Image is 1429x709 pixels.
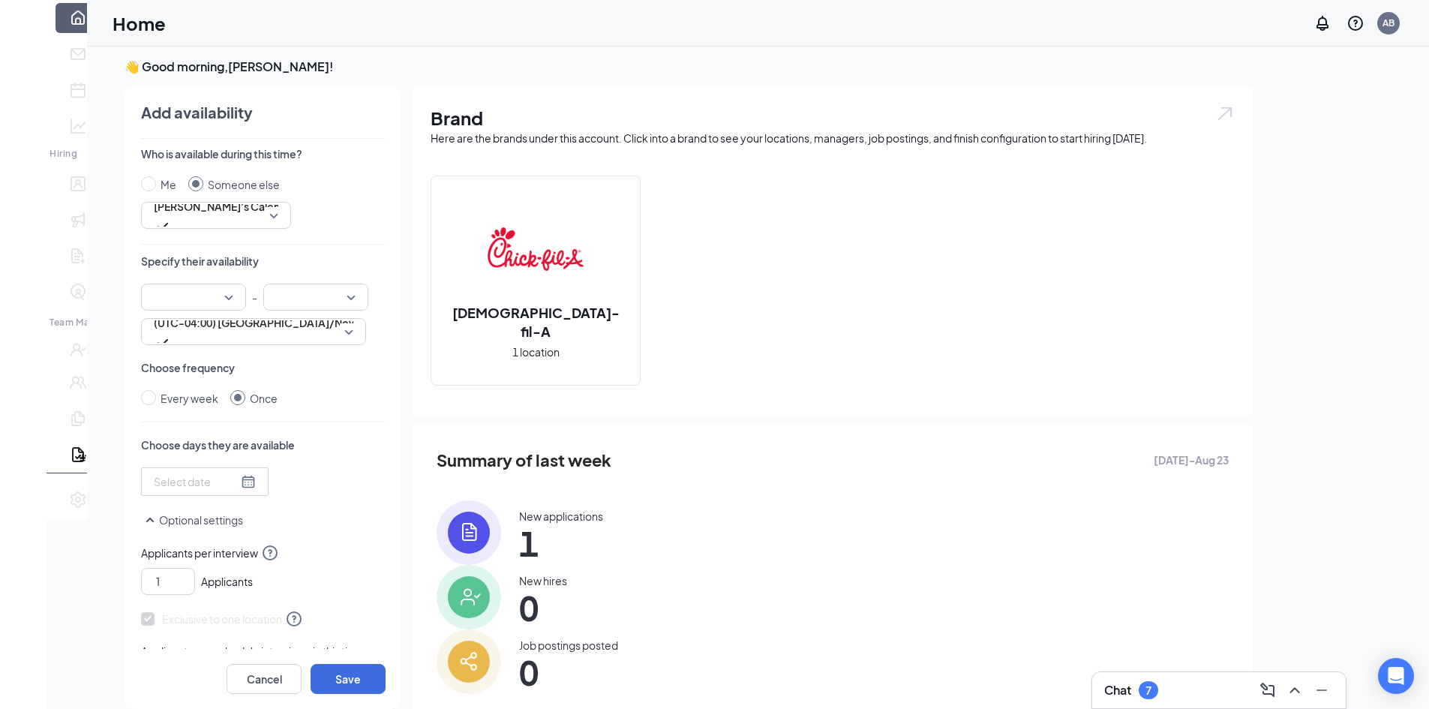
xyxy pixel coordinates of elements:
div: Here are the brands under this account. Click into a brand to see your locations, managers, job p... [431,131,1235,146]
img: icon [437,565,501,629]
span: Applicants per interview [141,544,386,562]
span: Exclusive to one location [141,610,303,628]
svg: UserCheck [69,341,87,359]
button: ChevronUp [1283,678,1307,702]
div: Me [161,176,176,193]
svg: Minimize [1313,681,1331,699]
span: 0 [519,594,567,621]
p: Specify their availability [141,254,386,269]
svg: Notifications [1313,14,1331,32]
h3: Chat [1104,682,1131,698]
p: Choose days they are available [141,437,386,452]
svg: SmallChevronUp [141,511,159,529]
input: Select date [154,473,238,490]
input: 1 [148,570,194,593]
button: Save [311,664,386,694]
span: 1 location [512,344,560,360]
div: Job postings posted [519,638,618,653]
h2: [DEMOGRAPHIC_DATA]-fil-A [431,303,640,341]
span: [PERSON_NAME]'s Calendar [154,195,296,218]
div: Hiring [50,147,103,160]
svg: Checkmark [154,218,172,236]
img: icon [437,500,501,565]
svg: Checkmark [154,334,172,352]
span: Applicants can schedule interviews in this time range for: [141,644,364,674]
svg: QuestionInfo [261,544,279,562]
span: (UTC-04:00) [GEOGRAPHIC_DATA]/New_York - Eastern Time [154,311,460,334]
button: Minimize [1310,678,1334,702]
span: 1 [519,530,603,557]
h1: Home [113,11,166,36]
img: open.6027fd2a22e1237b5b06.svg [1215,105,1235,122]
span: Summary of last week [437,447,611,473]
svg: ChevronUp [1286,681,1304,699]
div: New applications [519,509,603,524]
h4: Add availability [141,102,253,123]
p: Choose frequency [141,360,386,375]
button: SmallChevronUpOptional settings [141,511,243,529]
svg: ComposeMessage [1259,681,1277,699]
div: New hires [519,573,567,588]
div: Someone else [208,176,280,193]
div: 7 [1145,684,1151,697]
svg: Analysis [69,117,87,135]
div: AB [1382,17,1394,29]
div: Every week [161,390,218,407]
p: Who is available during this time? [141,146,386,161]
button: Cancel [227,664,302,694]
div: Once [250,390,278,407]
div: Open Intercom Messenger [1378,658,1414,694]
span: [DATE] - Aug 23 [1154,452,1229,468]
h1: Brand [431,105,1235,131]
h3: 👋 Good morning, [PERSON_NAME] ! [125,59,1253,75]
div: Applicants [141,562,386,595]
svg: Settings [69,491,87,509]
img: Chick-fil-A [488,201,584,297]
svg: Expand [16,27,31,42]
div: Team Management [50,316,103,329]
svg: QuestionInfo [285,610,303,628]
span: 0 [519,659,618,686]
button: ComposeMessage [1256,678,1280,702]
img: icon [437,629,501,694]
svg: QuestionInfo [1346,14,1364,32]
p: - [252,284,257,311]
